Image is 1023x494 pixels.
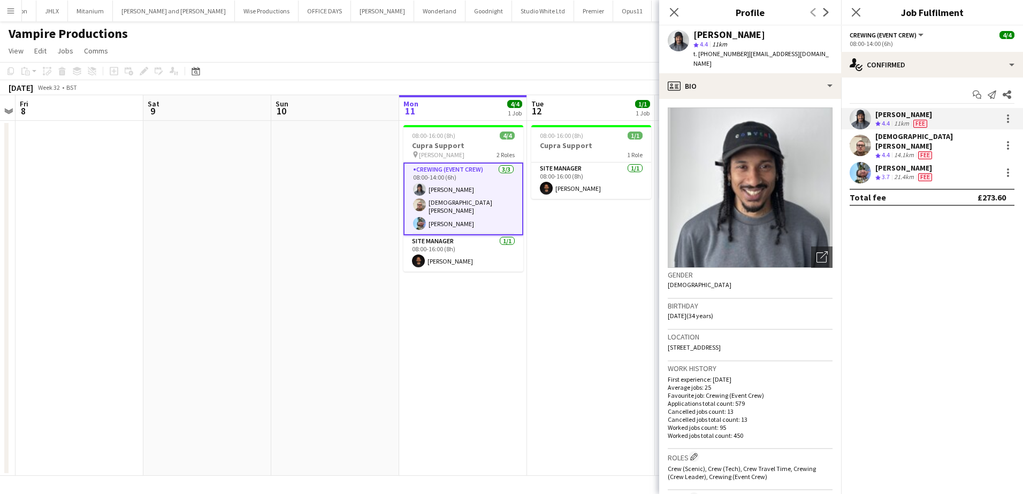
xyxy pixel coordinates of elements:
[512,1,574,21] button: Studio White Ltd
[668,407,833,415] p: Cancelled jobs count: 13
[811,246,833,268] div: Open photos pop-in
[668,415,833,423] p: Cancelled jobs total count: 13
[882,173,890,181] span: 3.7
[574,1,613,21] button: Premier
[668,399,833,407] p: Applications total count: 579
[34,46,47,56] span: Edit
[531,163,651,199] app-card-role: Site Manager1/108:00-16:00 (8h)[PERSON_NAME]
[700,40,708,48] span: 4.4
[875,132,997,151] div: [DEMOGRAPHIC_DATA][PERSON_NAME]
[978,192,1006,203] div: £273.60
[841,52,1023,78] div: Confirmed
[36,1,68,21] button: JHLX
[892,119,911,128] div: 11km
[668,431,833,439] p: Worked jobs total count: 450
[84,46,108,56] span: Comms
[80,44,112,58] a: Comms
[841,5,1023,19] h3: Job Fulfilment
[30,44,51,58] a: Edit
[66,83,77,91] div: BST
[68,1,113,21] button: Mitanium
[402,105,418,117] span: 11
[235,1,299,21] button: Wise Productions
[627,151,643,159] span: 1 Role
[508,109,522,117] div: 1 Job
[668,107,833,268] img: Crew avatar or photo
[414,1,465,21] button: Wonderland
[850,31,925,39] button: Crewing (Event Crew)
[668,270,833,280] h3: Gender
[530,105,544,117] span: 12
[351,1,414,21] button: [PERSON_NAME]
[18,105,28,117] span: 8
[918,173,932,181] span: Fee
[659,73,841,99] div: Bio
[892,151,916,160] div: 14.1km
[668,332,833,342] h3: Location
[403,141,523,150] h3: Cupra Support
[540,132,583,140] span: 08:00-16:00 (8h)
[113,1,235,21] button: [PERSON_NAME] and [PERSON_NAME]
[53,44,78,58] a: Jobs
[659,5,841,19] h3: Profile
[668,312,713,320] span: [DATE] (34 years)
[693,50,829,67] span: | [EMAIL_ADDRESS][DOMAIN_NAME]
[882,119,890,127] span: 4.4
[892,173,916,182] div: 21.4km
[276,99,288,109] span: Sun
[668,301,833,311] h3: Birthday
[668,375,833,383] p: First experience: [DATE]
[882,151,890,159] span: 4.4
[875,163,934,173] div: [PERSON_NAME]
[507,100,522,108] span: 4/4
[710,40,729,48] span: 11km
[668,383,833,391] p: Average jobs: 25
[465,1,512,21] button: Goodnight
[850,192,886,203] div: Total fee
[20,99,28,109] span: Fri
[4,44,28,58] a: View
[999,31,1014,39] span: 4/4
[299,1,351,21] button: OFFICE DAYS
[916,173,934,182] div: Crew has different fees then in role
[9,26,128,42] h1: Vampire Productions
[850,40,1014,48] div: 08:00-14:00 (6h)
[668,364,833,373] h3: Work history
[274,105,288,117] span: 10
[403,125,523,272] app-job-card: 08:00-16:00 (8h)4/4Cupra Support [PERSON_NAME]2 RolesCrewing (Event Crew)3/308:00-14:00 (6h)[PERS...
[668,423,833,431] p: Worked jobs count: 95
[668,451,833,462] h3: Roles
[635,100,650,108] span: 1/1
[636,109,650,117] div: 1 Job
[668,343,721,351] span: [STREET_ADDRESS]
[668,465,816,481] span: Crew (Scenic), Crew (Tech), Crew Travel Time, Crewing (Crew Leader), Crewing (Event Crew)
[148,99,159,109] span: Sat
[57,46,73,56] span: Jobs
[668,391,833,399] p: Favourite job: Crewing (Event Crew)
[9,82,33,93] div: [DATE]
[403,163,523,235] app-card-role: Crewing (Event Crew)3/308:00-14:00 (6h)[PERSON_NAME][DEMOGRAPHIC_DATA][PERSON_NAME][PERSON_NAME]
[668,281,731,289] span: [DEMOGRAPHIC_DATA]
[419,151,464,159] span: [PERSON_NAME]
[531,141,651,150] h3: Cupra Support
[916,151,934,160] div: Crew has different fees then in role
[913,120,927,128] span: Fee
[500,132,515,140] span: 4/4
[9,46,24,56] span: View
[911,119,929,128] div: Crew has different fees then in role
[412,132,455,140] span: 08:00-16:00 (8h)
[652,1,702,21] button: Motiv Sports
[850,31,917,39] span: Crewing (Event Crew)
[146,105,159,117] span: 9
[613,1,652,21] button: Opus11
[658,105,673,117] span: 13
[628,132,643,140] span: 1/1
[918,151,932,159] span: Fee
[403,99,418,109] span: Mon
[693,30,765,40] div: [PERSON_NAME]
[497,151,515,159] span: 2 Roles
[35,83,62,91] span: Week 32
[531,125,651,199] app-job-card: 08:00-16:00 (8h)1/1Cupra Support1 RoleSite Manager1/108:00-16:00 (8h)[PERSON_NAME]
